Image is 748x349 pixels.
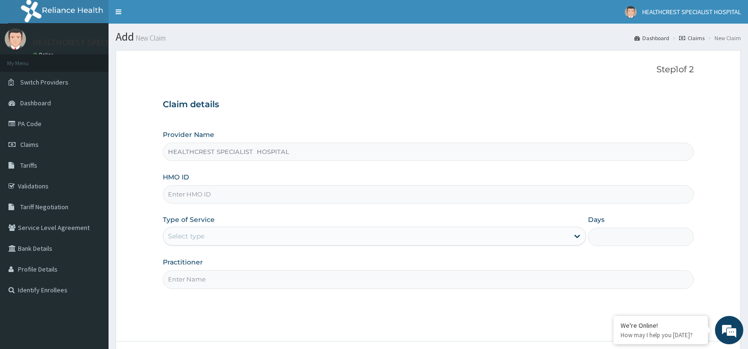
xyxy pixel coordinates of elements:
[20,140,39,149] span: Claims
[163,270,694,289] input: Enter Name
[5,28,26,50] img: User Image
[20,99,51,107] span: Dashboard
[155,5,177,27] div: Minimize live chat window
[163,215,215,224] label: Type of Service
[168,231,204,241] div: Select type
[163,185,694,204] input: Enter HMO ID
[20,161,37,170] span: Tariffs
[116,31,741,43] h1: Add
[679,34,705,42] a: Claims
[163,172,189,182] label: HMO ID
[163,257,203,267] label: Practitioner
[20,203,68,211] span: Tariff Negotiation
[706,34,741,42] li: New Claim
[33,51,56,58] a: Online
[20,78,68,86] span: Switch Providers
[49,53,159,65] div: Chat with us now
[634,34,669,42] a: Dashboard
[17,47,38,71] img: d_794563401_company_1708531726252_794563401
[5,241,180,274] textarea: Type your message and hit 'Enter'
[163,100,694,110] h3: Claim details
[642,8,741,16] span: HEALTHCREST SPECIALIST HOSPITAL
[33,38,168,47] p: HEALTHCREST SPECIALIST HOSPITAL
[621,331,701,339] p: How may I help you today?
[163,130,214,139] label: Provider Name
[134,34,166,42] small: New Claim
[588,215,605,224] label: Days
[163,65,694,75] p: Step 1 of 2
[625,6,637,18] img: User Image
[55,111,130,206] span: We're online!
[621,321,701,330] div: We're Online!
